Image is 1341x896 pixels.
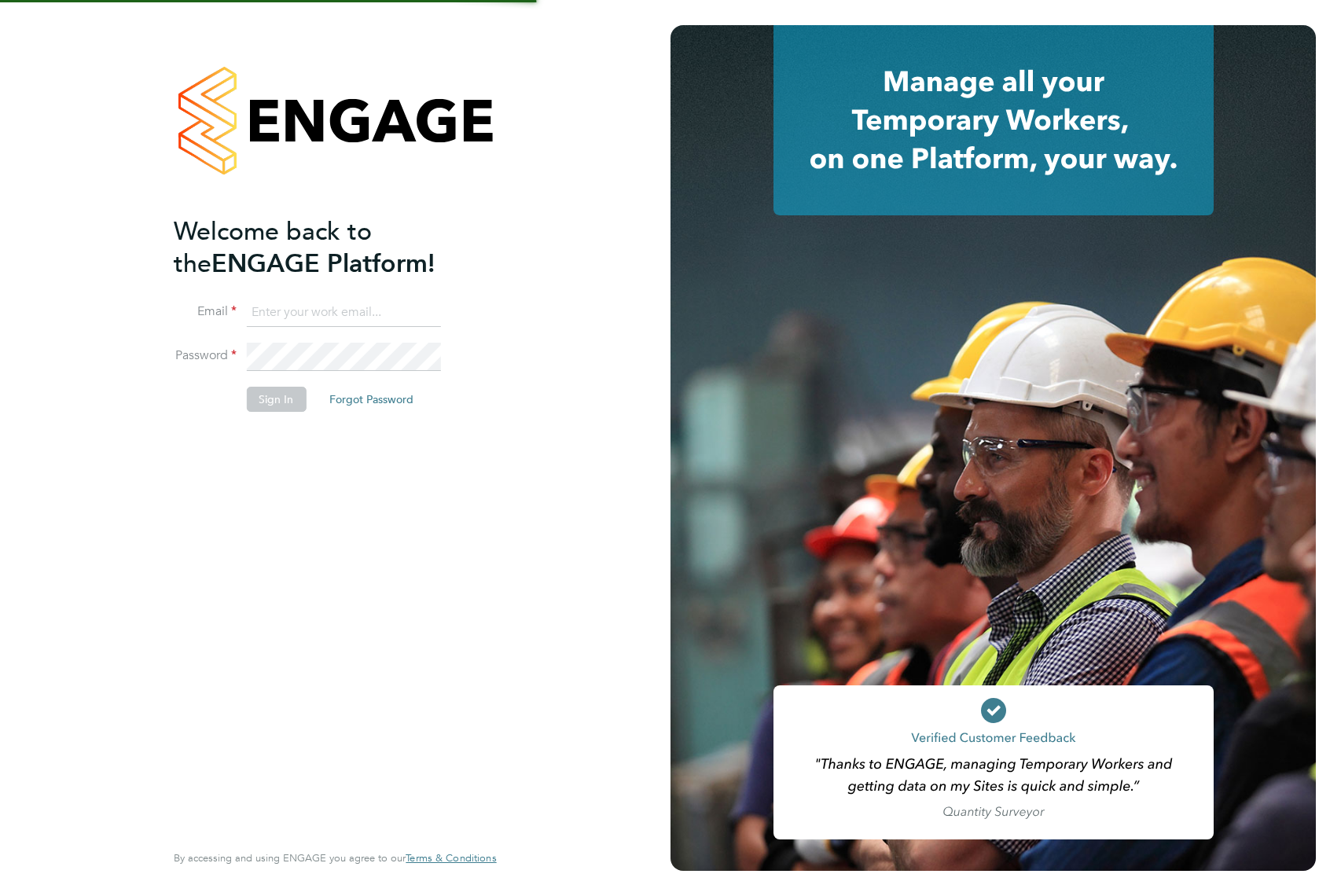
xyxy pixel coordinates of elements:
[406,852,496,865] a: Terms & Conditions
[174,215,480,280] h2: ENGAGE Platform!
[174,303,237,320] label: Email
[174,851,496,865] span: By accessing and using ENGAGE you agree to our
[406,851,496,865] span: Terms & Conditions
[246,299,440,327] input: Enter your work email...
[174,216,372,279] span: Welcome back to the
[246,387,306,412] button: Sign In
[174,347,237,364] label: Password
[317,387,426,412] button: Forgot Password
